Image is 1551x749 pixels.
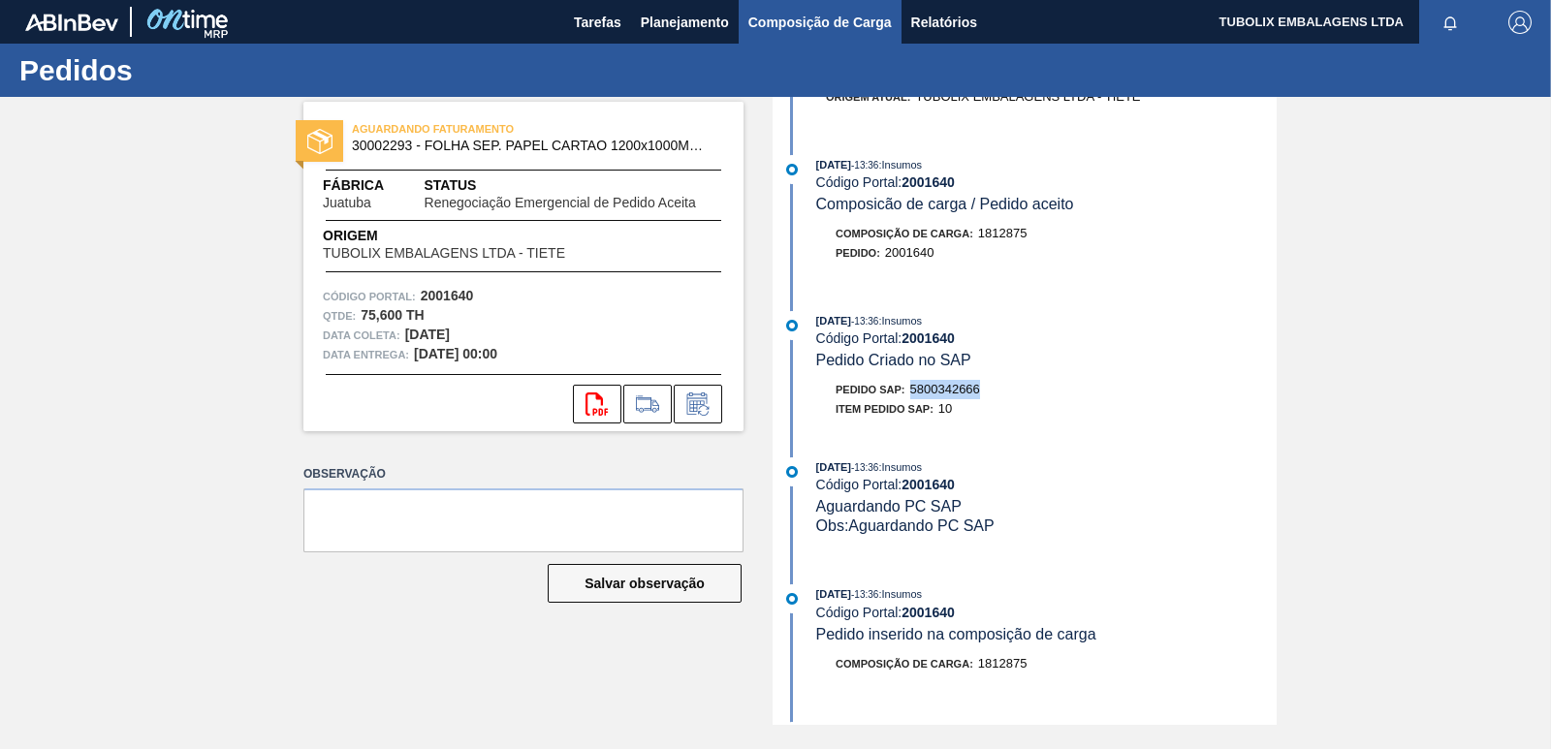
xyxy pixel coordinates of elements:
[816,330,1277,346] div: Código Portal:
[425,196,696,210] span: Renegociação Emergencial de Pedido Aceita
[19,59,364,81] h1: Pedidos
[902,477,955,492] strong: 2001640
[323,226,620,246] span: Origem
[902,174,955,190] strong: 2001640
[414,346,497,361] strong: [DATE] 00:00
[816,588,851,600] span: [DATE]
[352,119,623,139] span: AGUARDANDO FATURAMENTO
[786,593,798,605] img: atual
[878,588,922,600] span: : Insumos
[978,226,1028,240] span: 1812875
[902,330,955,346] strong: 2001640
[1419,9,1481,36] button: Notificações
[938,401,952,416] span: 10
[816,477,1277,492] div: Código Portal:
[573,385,621,423] div: Abrir arquivo PDF
[816,461,851,473] span: [DATE]
[836,228,973,239] span: Composição de Carga :
[641,11,729,34] span: Planejamento
[851,160,878,171] span: - 13:36
[816,352,971,368] span: Pedido Criado no SAP
[323,196,371,210] span: Juatuba
[910,382,980,396] span: 5800342666
[548,564,742,603] button: Salvar observação
[1508,11,1532,34] img: Logout
[816,174,1277,190] div: Código Portal:
[405,327,450,342] strong: [DATE]
[836,384,905,395] span: Pedido SAP:
[902,605,955,620] strong: 2001640
[361,307,424,323] strong: 75,600 TH
[851,316,878,327] span: - 13:36
[836,403,934,415] span: Item pedido SAP:
[816,605,1277,620] div: Código Portal:
[851,589,878,600] span: - 13:36
[323,175,425,196] span: Fábrica
[826,91,910,103] span: Origem Atual:
[323,326,400,345] span: Data coleta:
[885,245,934,260] span: 2001640
[674,385,722,423] div: Informar alteração no pedido
[878,461,922,473] span: : Insumos
[623,385,672,423] div: Ir para Composição de Carga
[323,345,409,364] span: Data entrega:
[425,175,724,196] span: Status
[878,315,922,327] span: : Insumos
[25,14,118,31] img: TNhmsLtSVTkK8tSr43FrP2fwEKptu5GPRR3wAAAABJRU5ErkJggg==
[836,658,973,670] span: Composição de Carga :
[915,89,1140,104] span: TUBOLIX EMBALAGENS LTDA - TIETE
[816,196,1074,212] span: Composicão de carga / Pedido aceito
[303,460,744,488] label: Observação
[816,517,995,534] span: Obs: Aguardando PC SAP
[786,466,798,478] img: atual
[307,129,332,154] img: status
[851,462,878,473] span: - 13:36
[816,498,962,515] span: Aguardando PC SAP
[421,288,474,303] strong: 2001640
[323,287,416,306] span: Código Portal:
[816,315,851,327] span: [DATE]
[978,656,1028,671] span: 1812875
[786,164,798,175] img: atual
[911,11,977,34] span: Relatórios
[816,159,851,171] span: [DATE]
[748,11,892,34] span: Composição de Carga
[836,247,880,259] span: Pedido :
[323,246,565,261] span: TUBOLIX EMBALAGENS LTDA - TIETE
[816,626,1096,642] span: Pedido inserido na composição de carga
[878,159,922,171] span: : Insumos
[574,11,621,34] span: Tarefas
[352,139,704,153] span: 30002293 - FOLHA SEP. PAPEL CARTAO 1200x1000M 350g
[323,306,356,326] span: Qtde :
[786,320,798,331] img: atual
